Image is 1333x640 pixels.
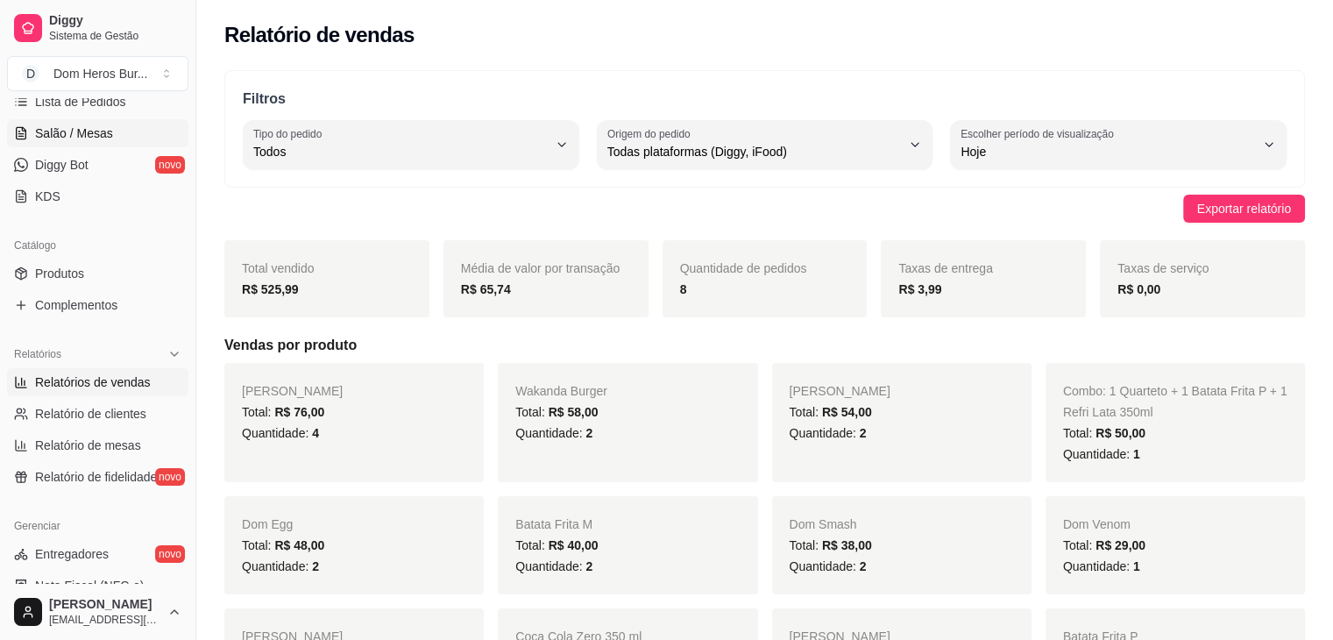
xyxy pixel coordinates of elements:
button: Escolher período de visualizaçãoHoje [950,120,1287,169]
span: [EMAIL_ADDRESS][DOMAIN_NAME] [49,613,160,627]
a: Entregadoresnovo [7,540,188,568]
a: Complementos [7,291,188,319]
span: Batata Frita M [515,517,592,531]
button: Exportar relatório [1183,195,1305,223]
strong: R$ 65,74 [461,282,511,296]
button: [PERSON_NAME][EMAIL_ADDRESS][DOMAIN_NAME] [7,591,188,633]
button: Origem do pedidoTodas plataformas (Diggy, iFood) [597,120,933,169]
span: [PERSON_NAME] [790,384,890,398]
span: 2 [860,559,867,573]
span: Sistema de Gestão [49,29,181,43]
span: Dom Smash [790,517,857,531]
strong: R$ 525,99 [242,282,299,296]
span: Relatórios [14,347,61,361]
span: Nota Fiscal (NFC-e) [35,577,144,594]
span: Dom Egg [242,517,293,531]
a: Nota Fiscal (NFC-e) [7,572,188,600]
span: R$ 48,00 [274,538,324,552]
span: Quantidade: [1063,447,1140,461]
span: Todos [253,143,548,160]
span: R$ 76,00 [274,405,324,419]
span: R$ 50,00 [1095,426,1145,440]
a: DiggySistema de Gestão [7,7,188,49]
strong: R$ 0,00 [1117,282,1160,296]
span: Lista de Pedidos [35,93,126,110]
span: 1 [1133,447,1140,461]
span: Todas plataformas (Diggy, iFood) [607,143,902,160]
a: Relatório de mesas [7,431,188,459]
span: Quantidade: [790,426,867,440]
span: Relatório de mesas [35,437,141,454]
span: 1 [1133,559,1140,573]
label: Escolher período de visualização [961,126,1119,141]
span: Total: [1063,426,1145,440]
span: Relatório de fidelidade [35,468,157,486]
span: Diggy Bot [35,156,89,174]
span: R$ 38,00 [822,538,872,552]
span: Total: [242,538,324,552]
span: R$ 54,00 [822,405,872,419]
a: Relatório de clientes [7,400,188,428]
span: Relatório de clientes [35,405,146,423]
span: Produtos [35,265,84,282]
span: Wakanda Burger [515,384,607,398]
div: Gerenciar [7,512,188,540]
p: Filtros [243,89,1287,110]
div: Catálogo [7,231,188,260]
button: Select a team [7,56,188,91]
span: 2 [860,426,867,440]
span: [PERSON_NAME] [49,597,160,613]
a: Salão / Mesas [7,119,188,147]
span: Quantidade: [515,559,592,573]
span: [PERSON_NAME] [242,384,343,398]
span: R$ 29,00 [1095,538,1145,552]
span: Total: [242,405,324,419]
span: Quantidade: [790,559,867,573]
label: Origem do pedido [607,126,696,141]
a: Relatórios de vendas [7,368,188,396]
span: R$ 40,00 [549,538,599,552]
span: Quantidade: [242,559,319,573]
span: Dom Venom [1063,517,1131,531]
button: Tipo do pedidoTodos [243,120,579,169]
span: Taxas de serviço [1117,261,1209,275]
span: Complementos [35,296,117,314]
span: KDS [35,188,60,205]
label: Tipo do pedido [253,126,328,141]
span: Quantidade: [1063,559,1140,573]
span: 2 [585,559,592,573]
a: Diggy Botnovo [7,151,188,179]
strong: R$ 3,99 [898,282,941,296]
span: Quantidade: [515,426,592,440]
h5: Vendas por produto [224,335,1305,356]
span: Relatórios de vendas [35,373,151,391]
span: Total: [515,538,598,552]
span: Quantidade: [242,426,319,440]
span: 2 [312,559,319,573]
span: Diggy [49,13,181,29]
span: Total: [790,405,872,419]
span: Total vendido [242,261,315,275]
span: Taxas de entrega [898,261,992,275]
span: Hoje [961,143,1255,160]
span: Quantidade de pedidos [680,261,807,275]
div: Dom Heros Bur ... [53,65,147,82]
span: Salão / Mesas [35,124,113,142]
span: Entregadores [35,545,109,563]
span: 4 [312,426,319,440]
span: R$ 58,00 [549,405,599,419]
span: Combo: 1 Quarteto + 1 Batata Frita P + 1 Refri Lata 350ml [1063,384,1287,419]
span: Total: [515,405,598,419]
span: 2 [585,426,592,440]
strong: 8 [680,282,687,296]
a: Lista de Pedidos [7,88,188,116]
a: Produtos [7,260,188,288]
a: Relatório de fidelidadenovo [7,463,188,491]
span: D [22,65,39,82]
a: KDS [7,182,188,210]
span: Total: [790,538,872,552]
span: Exportar relatório [1197,199,1291,218]
span: Total: [1063,538,1145,552]
h2: Relatório de vendas [224,21,415,49]
span: Média de valor por transação [461,261,620,275]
